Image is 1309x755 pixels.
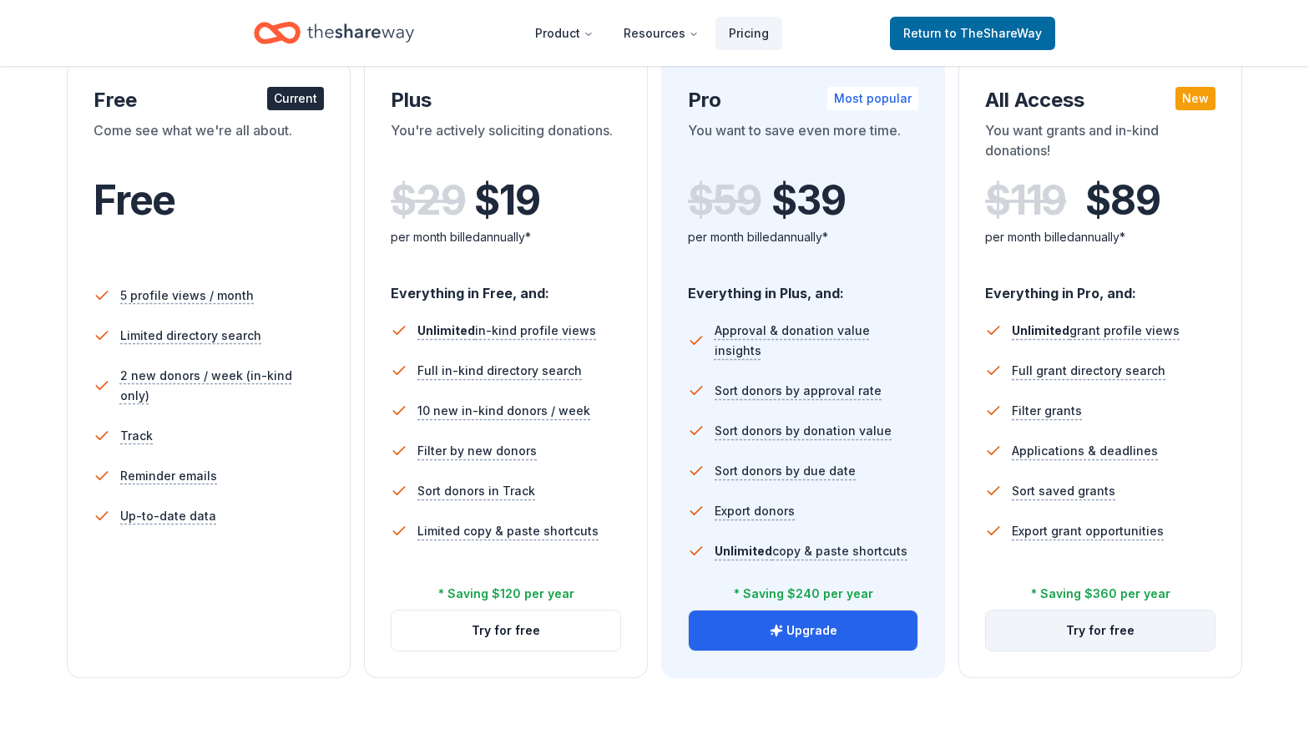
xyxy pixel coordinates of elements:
[1031,584,1170,604] div: * Saving $360 per year
[890,17,1055,50] a: Returnto TheShareWay
[522,13,782,53] nav: Main
[93,120,324,167] div: Come see what we're all about.
[1012,441,1158,461] span: Applications & deadlines
[391,227,621,247] div: per month billed annually*
[267,87,324,110] div: Current
[417,441,537,461] span: Filter by new donors
[120,286,254,306] span: 5 profile views / month
[120,366,324,406] span: 2 new donors / week (in-kind only)
[417,361,582,381] span: Full in-kind directory search
[1012,401,1082,421] span: Filter grants
[1085,177,1160,224] span: $ 89
[985,87,1215,114] div: All Access
[1012,481,1115,501] span: Sort saved grants
[715,461,856,481] span: Sort donors by due date
[522,17,607,50] button: Product
[986,611,1215,651] button: Try for free
[417,323,475,337] span: Unlimited
[417,521,599,541] span: Limited copy & paste shortcuts
[1012,521,1164,541] span: Export grant opportunities
[985,227,1215,247] div: per month billed annually*
[120,426,153,446] span: Track
[1012,323,1069,337] span: Unlimited
[688,87,918,114] div: Pro
[715,17,782,50] a: Pricing
[391,87,621,114] div: Plus
[93,87,324,114] div: Free
[715,501,795,521] span: Export donors
[417,401,590,421] span: 10 new in-kind donors / week
[827,87,918,110] div: Most popular
[254,13,414,53] a: Home
[391,269,621,304] div: Everything in Free, and:
[985,269,1215,304] div: Everything in Pro, and:
[985,120,1215,167] div: You want grants and in-kind donations!
[689,611,917,651] button: Upgrade
[903,23,1042,43] span: Return
[391,120,621,167] div: You're actively soliciting donations.
[474,177,539,224] span: $ 19
[715,381,882,401] span: Sort donors by approval rate
[715,544,772,558] span: Unlimited
[1012,323,1180,337] span: grant profile views
[771,177,845,224] span: $ 39
[120,466,217,486] span: Reminder emails
[715,321,918,361] span: Approval & donation value insights
[715,544,907,558] span: copy & paste shortcuts
[715,421,892,441] span: Sort donors by donation value
[1012,361,1165,381] span: Full grant directory search
[438,584,574,604] div: * Saving $120 per year
[734,584,873,604] div: * Saving $240 per year
[688,227,918,247] div: per month billed annually*
[945,26,1042,40] span: to TheShareWay
[120,326,261,346] span: Limited directory search
[93,175,175,225] span: Free
[1175,87,1215,110] div: New
[417,323,596,337] span: in-kind profile views
[688,120,918,167] div: You want to save even more time.
[417,481,535,501] span: Sort donors in Track
[610,17,712,50] button: Resources
[392,611,620,651] button: Try for free
[120,506,216,526] span: Up-to-date data
[688,269,918,304] div: Everything in Plus, and:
